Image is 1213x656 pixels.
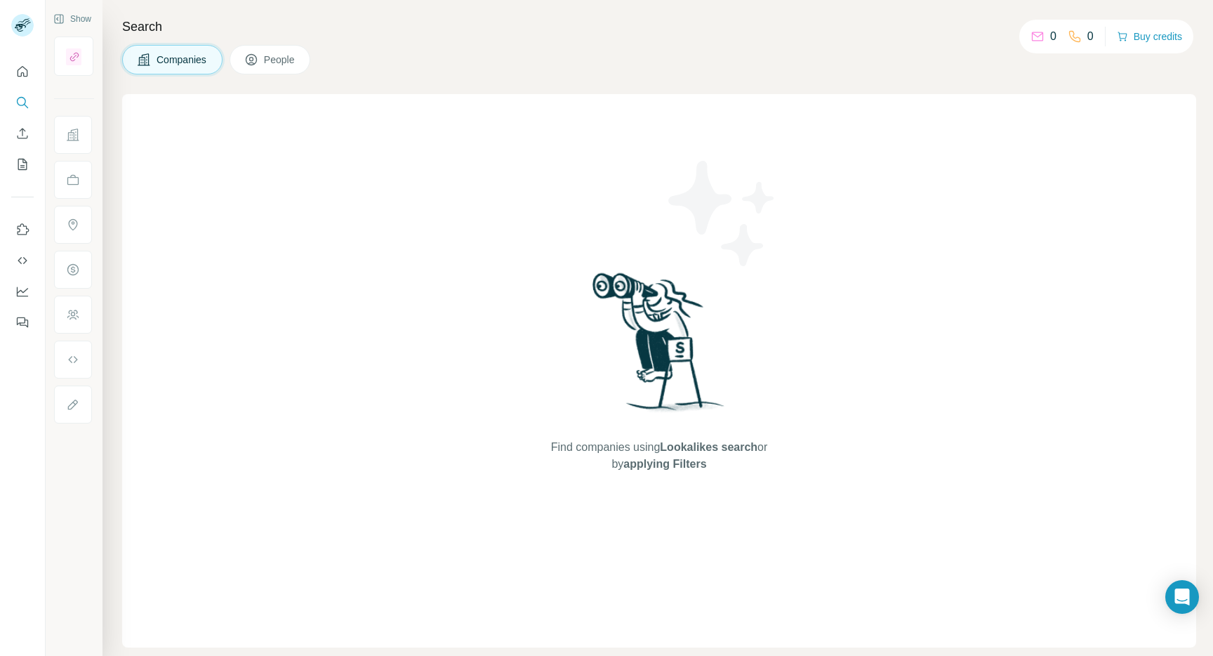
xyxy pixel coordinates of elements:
h4: Search [122,17,1196,37]
span: People [264,53,296,67]
button: Enrich CSV [11,121,34,146]
p: 0 [1087,28,1094,45]
img: Surfe Illustration - Stars [659,150,786,277]
button: Search [11,90,34,115]
div: Open Intercom Messenger [1165,580,1199,614]
p: 0 [1050,28,1056,45]
span: Companies [157,53,208,67]
button: Buy credits [1117,27,1182,46]
button: Quick start [11,59,34,84]
button: Show [44,8,101,29]
button: My lists [11,152,34,177]
button: Use Surfe on LinkedIn [11,217,34,242]
button: Use Surfe API [11,248,34,273]
span: applying Filters [623,458,706,470]
button: Dashboard [11,279,34,304]
button: Feedback [11,310,34,335]
span: Find companies using or by [547,439,771,473]
span: Lookalikes search [660,441,757,453]
img: Surfe Illustration - Woman searching with binoculars [586,269,732,426]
